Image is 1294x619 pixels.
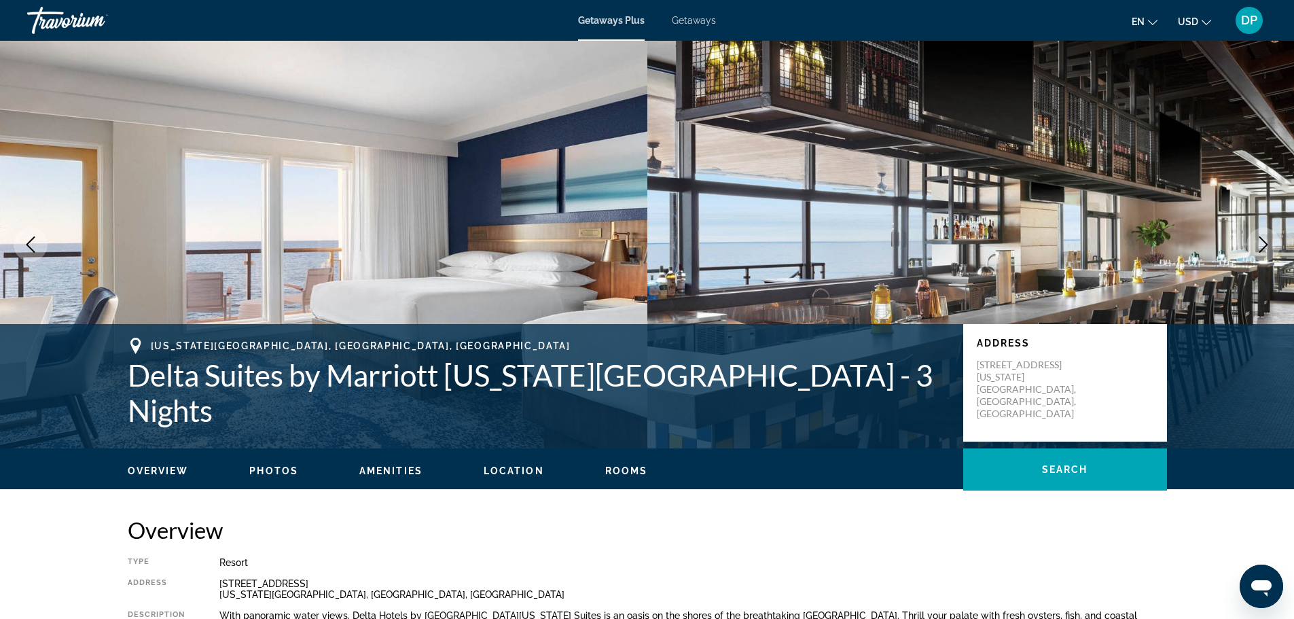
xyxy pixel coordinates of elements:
[605,465,648,476] span: Rooms
[1132,16,1145,27] span: en
[484,465,544,477] button: Location
[128,465,189,477] button: Overview
[128,557,185,568] div: Type
[1178,12,1211,31] button: Change currency
[219,578,1167,600] div: [STREET_ADDRESS] [US_STATE][GEOGRAPHIC_DATA], [GEOGRAPHIC_DATA], [GEOGRAPHIC_DATA]
[977,359,1085,420] p: [STREET_ADDRESS] [US_STATE][GEOGRAPHIC_DATA], [GEOGRAPHIC_DATA], [GEOGRAPHIC_DATA]
[1241,14,1257,27] span: DP
[151,340,571,351] span: [US_STATE][GEOGRAPHIC_DATA], [GEOGRAPHIC_DATA], [GEOGRAPHIC_DATA]
[484,465,544,476] span: Location
[578,15,645,26] a: Getaways Plus
[1232,6,1267,35] button: User Menu
[1132,12,1157,31] button: Change language
[359,465,423,476] span: Amenities
[605,465,648,477] button: Rooms
[1042,464,1088,475] span: Search
[1240,565,1283,608] iframe: Button to launch messaging window
[672,15,716,26] a: Getaways
[14,228,48,262] button: Previous image
[128,578,185,600] div: Address
[249,465,298,476] span: Photos
[249,465,298,477] button: Photos
[219,557,1167,568] div: Resort
[977,338,1153,349] p: Address
[128,465,189,476] span: Overview
[27,3,163,38] a: Travorium
[963,448,1167,491] button: Search
[1246,228,1280,262] button: Next image
[359,465,423,477] button: Amenities
[1178,16,1198,27] span: USD
[128,516,1167,544] h2: Overview
[128,357,950,428] h1: Delta Suites by Marriott [US_STATE][GEOGRAPHIC_DATA] - 3 Nights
